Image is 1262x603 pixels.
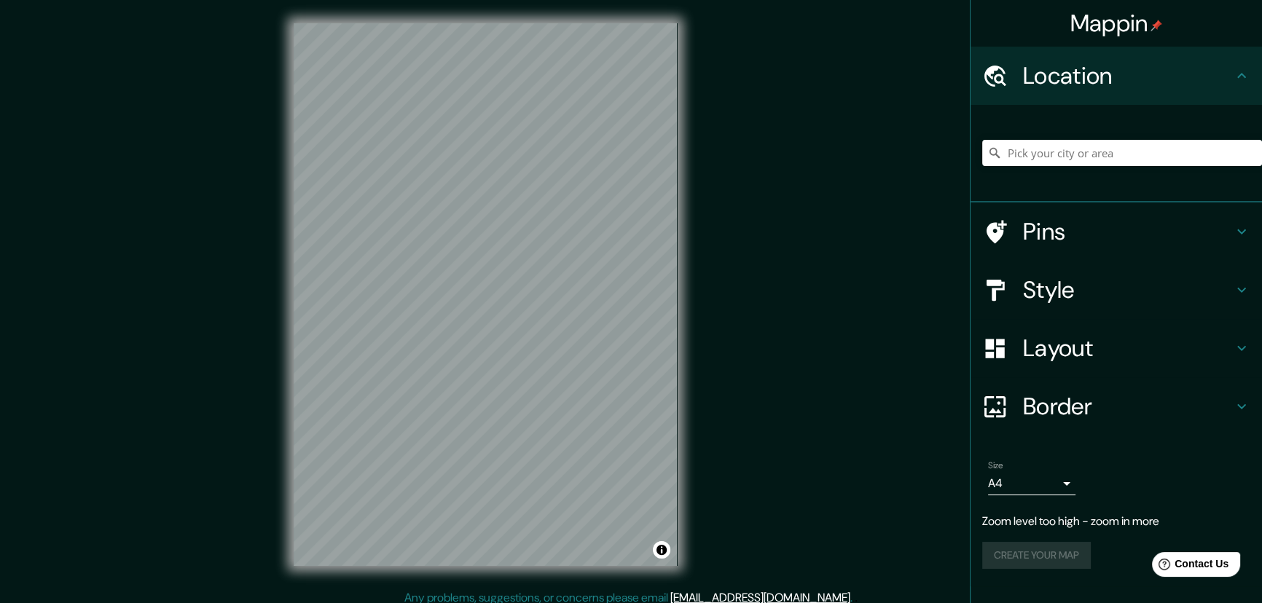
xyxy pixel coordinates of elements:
h4: Style [1023,275,1233,304]
img: pin-icon.png [1151,20,1162,31]
h4: Location [1023,61,1233,90]
div: Layout [971,319,1262,377]
div: A4 [988,472,1075,495]
div: Location [971,47,1262,105]
div: Style [971,261,1262,319]
input: Pick your city or area [982,140,1262,166]
iframe: Help widget launcher [1132,546,1246,587]
div: Pins [971,202,1262,261]
p: Zoom level too high - zoom in more [982,513,1250,530]
canvas: Map [294,23,678,566]
h4: Mappin [1070,9,1163,38]
h4: Layout [1023,334,1233,363]
button: Toggle attribution [653,541,670,559]
label: Size [988,460,1003,472]
div: Border [971,377,1262,435]
h4: Pins [1023,217,1233,246]
h4: Border [1023,392,1233,421]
